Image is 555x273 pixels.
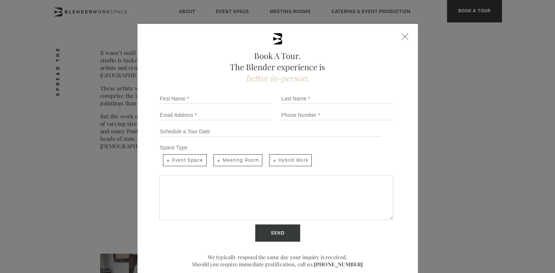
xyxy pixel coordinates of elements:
[281,110,393,120] input: Phone Number *
[402,33,408,40] div: Close form
[246,72,309,84] span: better in-person.
[281,93,393,104] input: Last Name *
[255,224,300,242] input: Send
[159,110,272,120] input: Email Address *
[163,154,207,166] span: Event Space
[159,93,272,104] input: First Name *
[269,154,312,166] span: Hybrid Work
[156,261,399,268] p: Should you require immediate gratification, call us.
[159,126,382,137] input: Schedule a Tour Date
[156,254,399,261] p: We typically respond the same day your inquiry is received.
[314,261,363,268] a: [PHONE_NUMBER]
[160,145,188,151] span: Space Type
[156,50,399,84] h2: Book A Tour. The Blender experience is
[213,154,262,166] span: Meeting Room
